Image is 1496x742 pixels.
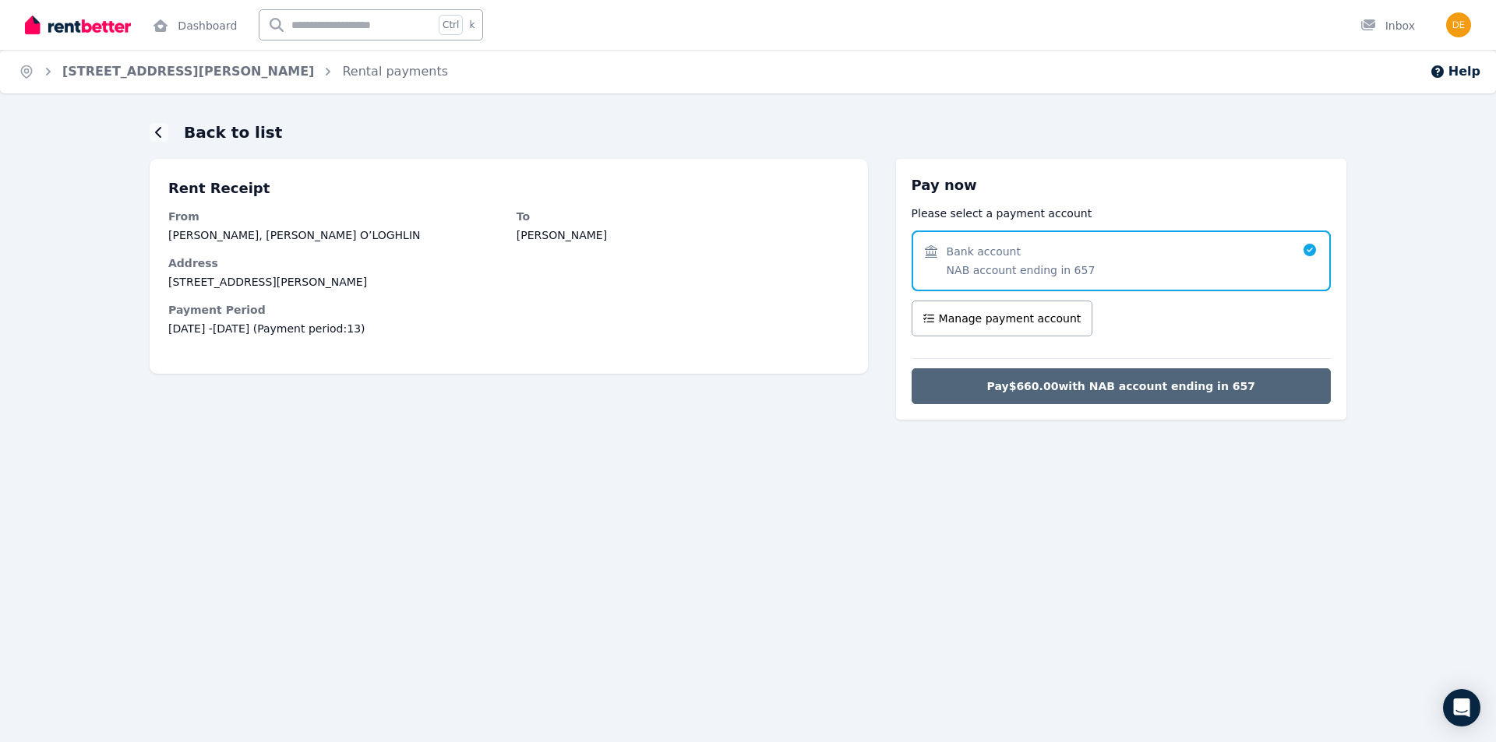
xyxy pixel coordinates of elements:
h1: Back to list [184,121,282,143]
h3: Pay now [912,174,1331,196]
span: k [469,19,475,31]
dt: To [517,209,849,224]
dt: From [168,209,501,224]
dd: [STREET_ADDRESS][PERSON_NAME] [168,274,849,290]
span: Ctrl [439,15,463,35]
span: [DATE] - [DATE] (Payment period: 13 ) [168,321,849,336]
img: RentBetter [25,13,131,37]
span: NAB account ending in 657 [947,262,1096,278]
dd: [PERSON_NAME], [PERSON_NAME] O’LOGHLIN [168,227,501,243]
button: Manage payment account [912,301,1093,336]
a: Rental payments [342,64,448,79]
img: Debra Johnstone [1446,12,1471,37]
div: Open Intercom Messenger [1443,689,1480,726]
button: Help [1430,62,1480,81]
span: Bank account [947,244,1021,259]
button: Pay$660.00with NAB account ending in 657 [912,368,1331,404]
p: Please select a payment account [912,206,1331,221]
p: Rent Receipt [168,178,849,199]
dt: Address [168,255,849,271]
dd: [PERSON_NAME] [517,227,849,243]
div: Inbox [1360,18,1415,33]
a: [STREET_ADDRESS][PERSON_NAME] [62,64,314,79]
span: Manage payment account [939,311,1081,326]
span: Pay $660.00 with NAB account ending in 657 [987,378,1255,394]
dt: Payment Period [168,302,849,318]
